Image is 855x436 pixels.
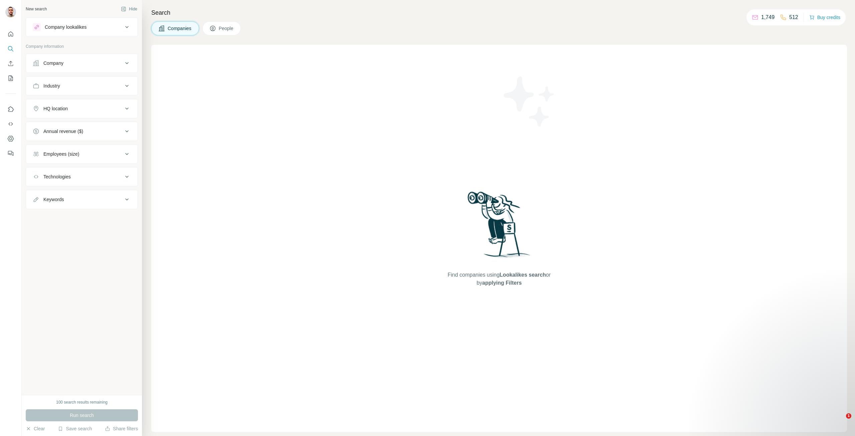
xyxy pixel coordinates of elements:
[5,57,16,69] button: Enrich CSV
[5,103,16,115] button: Use Surfe on LinkedIn
[26,6,47,12] div: New search
[500,272,546,278] span: Lookalikes search
[43,128,83,135] div: Annual revenue ($)
[43,83,60,89] div: Industry
[26,425,45,432] button: Clear
[105,425,138,432] button: Share filters
[43,105,68,112] div: HQ location
[5,118,16,130] button: Use Surfe API
[116,4,142,14] button: Hide
[446,271,552,287] span: Find companies using or by
[809,13,840,22] button: Buy credits
[5,28,16,40] button: Quick start
[26,169,138,185] button: Technologies
[465,190,534,264] img: Surfe Illustration - Woman searching with binoculars
[43,60,63,66] div: Company
[43,173,71,180] div: Technologies
[26,19,138,35] button: Company lookalikes
[482,280,522,286] span: applying Filters
[43,151,79,157] div: Employees (size)
[5,133,16,145] button: Dashboard
[761,13,775,21] p: 1,749
[26,78,138,94] button: Industry
[43,196,64,203] div: Keywords
[151,8,847,17] h4: Search
[58,425,92,432] button: Save search
[26,101,138,117] button: HQ location
[26,146,138,162] button: Employees (size)
[26,123,138,139] button: Annual revenue ($)
[5,7,16,17] img: Avatar
[45,24,87,30] div: Company lookalikes
[846,413,851,419] span: 1
[219,25,234,32] span: People
[26,55,138,71] button: Company
[168,25,192,32] span: Companies
[499,71,559,132] img: Surfe Illustration - Stars
[5,43,16,55] button: Search
[26,43,138,49] p: Company information
[56,399,108,405] div: 100 search results remaining
[5,72,16,84] button: My lists
[26,191,138,207] button: Keywords
[789,13,798,21] p: 512
[5,147,16,159] button: Feedback
[832,413,848,429] iframe: Intercom live chat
